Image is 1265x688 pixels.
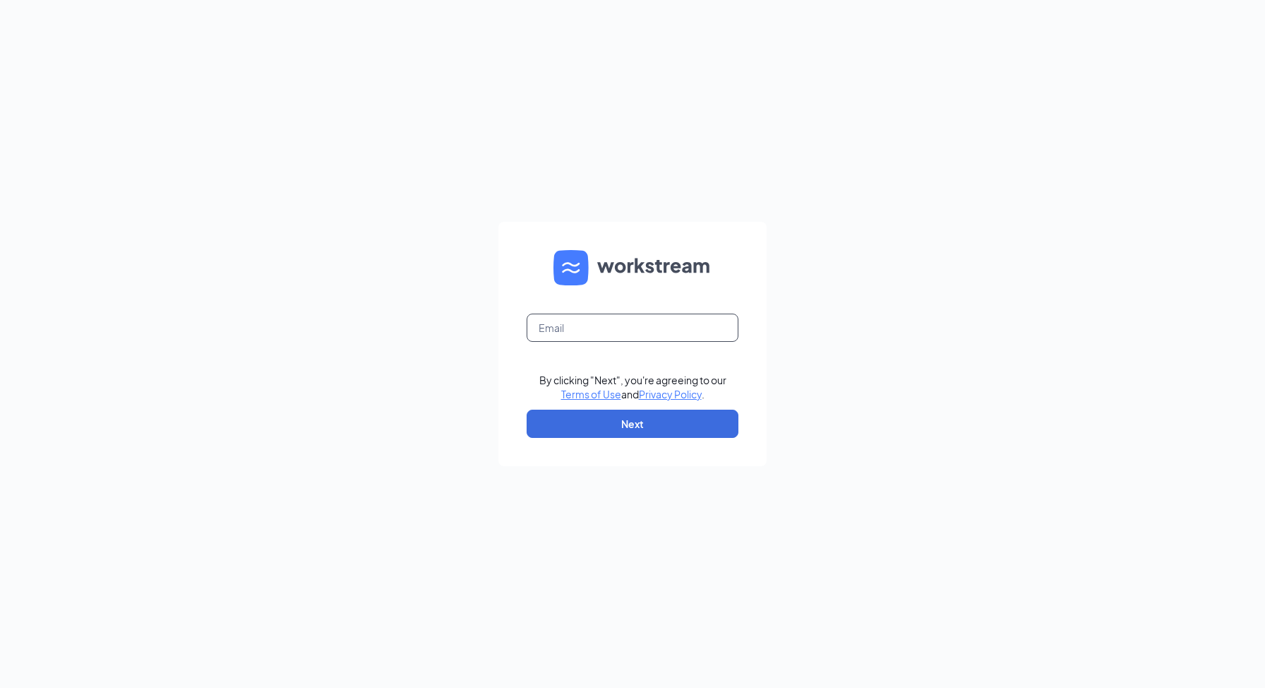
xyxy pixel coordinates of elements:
input: Email [527,314,738,342]
button: Next [527,410,738,438]
a: Privacy Policy [639,388,702,401]
img: WS logo and Workstream text [553,250,712,285]
div: By clicking "Next", you're agreeing to our and . [539,373,726,401]
a: Terms of Use [561,388,621,401]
